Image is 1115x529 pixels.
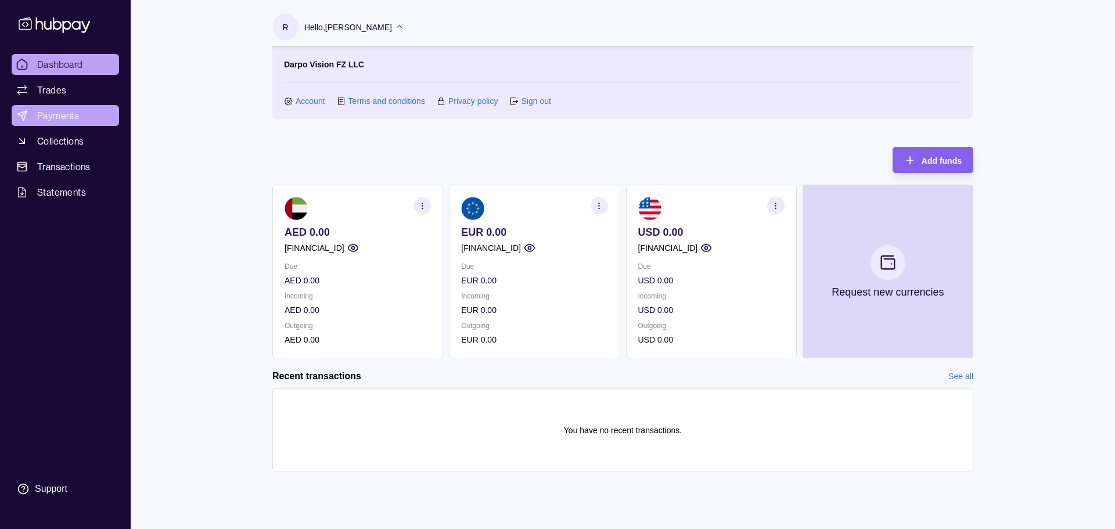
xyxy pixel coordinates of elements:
a: Statements [12,182,119,203]
span: Statements [37,185,86,199]
img: eu [461,197,484,220]
span: Trades [37,83,66,97]
span: Collections [37,134,84,148]
p: USD 0.00 [638,333,785,346]
p: [FINANCIAL_ID] [638,242,698,254]
p: EUR 0.00 [461,304,607,316]
p: Outgoing [638,319,785,332]
p: EUR 0.00 [461,226,607,239]
span: Add funds [922,156,962,165]
img: us [638,197,661,220]
p: EUR 0.00 [461,333,607,346]
a: Terms and conditions [348,95,425,107]
a: Privacy policy [448,95,498,107]
span: Transactions [37,160,91,174]
div: Support [35,483,67,495]
p: Request new currencies [832,286,944,298]
a: Dashboard [12,54,119,75]
img: ae [285,197,308,220]
p: Incoming [285,290,431,303]
span: Dashboard [37,57,83,71]
p: AED 0.00 [285,274,431,287]
a: Sign out [521,95,551,107]
span: Payments [37,109,79,123]
p: Outgoing [461,319,607,332]
p: Incoming [461,290,607,303]
p: You have no recent transactions. [564,424,682,437]
button: Add funds [893,147,973,173]
p: USD 0.00 [638,274,785,287]
p: AED 0.00 [285,304,431,316]
a: Payments [12,105,119,126]
a: Support [12,477,119,501]
p: EUR 0.00 [461,274,607,287]
p: Outgoing [285,319,431,332]
a: Transactions [12,156,119,177]
p: USD 0.00 [638,226,785,239]
p: [FINANCIAL_ID] [461,242,521,254]
p: Incoming [638,290,785,303]
p: Due [638,260,785,273]
p: AED 0.00 [285,333,431,346]
p: [FINANCIAL_ID] [285,242,344,254]
button: Request new currencies [803,185,973,358]
p: R [282,21,288,34]
h2: Recent transactions [272,370,361,383]
p: Darpo Vision FZ LLC [284,58,364,71]
a: Collections [12,131,119,152]
p: AED 0.00 [285,226,431,239]
a: See all [948,370,973,383]
p: Due [285,260,431,273]
p: Hello, [PERSON_NAME] [304,21,392,34]
p: USD 0.00 [638,304,785,316]
a: Account [296,95,325,107]
p: Due [461,260,607,273]
a: Trades [12,80,119,100]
